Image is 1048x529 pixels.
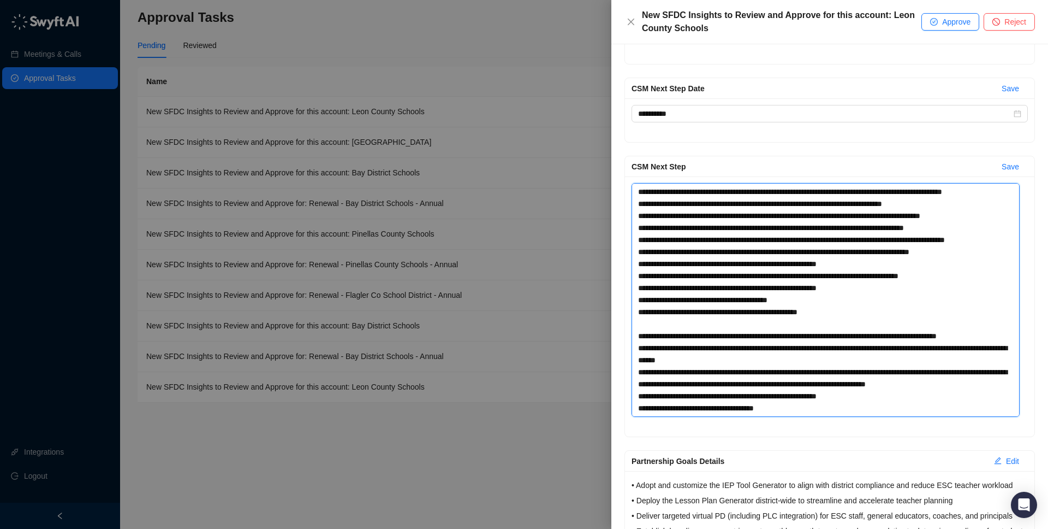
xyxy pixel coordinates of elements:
span: Save [1002,161,1019,173]
button: Reject [984,13,1035,31]
span: Reject [1004,16,1026,28]
button: Approve [921,13,979,31]
span: Save [1002,83,1019,95]
button: Edit [985,452,1028,470]
span: close [627,17,635,26]
textarea: Renewal Sentiment CSM Next Step Date CSM Next Step [632,183,1020,417]
div: CSM Next Step Date [632,83,993,95]
span: edit [994,457,1002,465]
button: Save [993,80,1028,97]
span: check-circle [930,18,938,26]
div: Open Intercom Messenger [1011,492,1037,518]
button: Close [624,15,638,28]
div: CSM Next Step [632,161,993,173]
div: New SFDC Insights to Review and Approve for this account: Leon County Schools [642,9,921,35]
span: Edit [1006,455,1019,467]
span: stop [992,18,1000,26]
button: Save [993,158,1028,175]
input: Renewal Sentiment CSM Next Step Date CSM Next Step [638,108,1011,120]
span: Approve [942,16,970,28]
div: Partnership Goals Details [632,455,985,467]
